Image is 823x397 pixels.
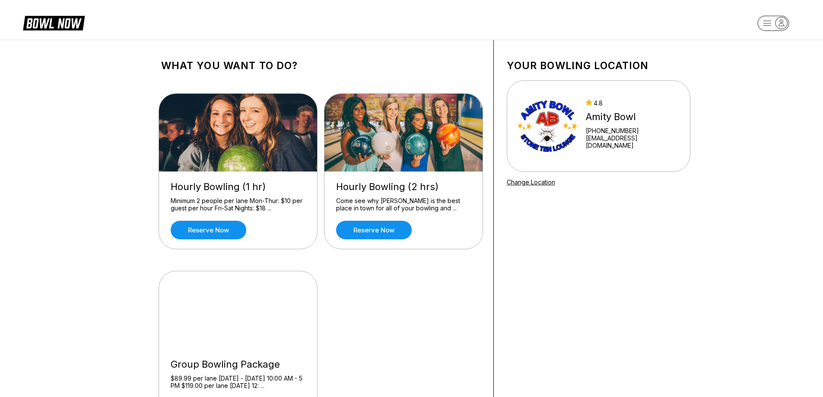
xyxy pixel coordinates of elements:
img: Amity Bowl [518,94,578,159]
div: Hourly Bowling (1 hr) [171,181,305,193]
img: Hourly Bowling (2 hrs) [324,94,483,172]
div: Minimum 2 people per lane Mon-Thur: $10 per guest per hour Fri-Sat Nights: $18 ... [171,197,305,212]
a: Change Location [507,178,555,186]
div: Amity Bowl [586,111,678,123]
img: Group Bowling Package [159,271,318,349]
a: Reserve now [336,221,412,239]
h1: Your bowling location [507,60,690,72]
div: Group Bowling Package [171,359,305,370]
div: $89.99 per lane [DATE] - [DATE] 10:00 AM - 5 PM $119.00 per lane [DATE] 12: ... [171,375,305,390]
div: Hourly Bowling (2 hrs) [336,181,471,193]
div: 4.8 [586,99,678,107]
a: [EMAIL_ADDRESS][DOMAIN_NAME] [586,134,678,149]
h1: What you want to do? [161,60,480,72]
a: Reserve now [171,221,246,239]
div: [PHONE_NUMBER] [586,127,678,134]
div: Come see why [PERSON_NAME] is the best place in town for all of your bowling and ... [336,197,471,212]
img: Hourly Bowling (1 hr) [159,94,318,172]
